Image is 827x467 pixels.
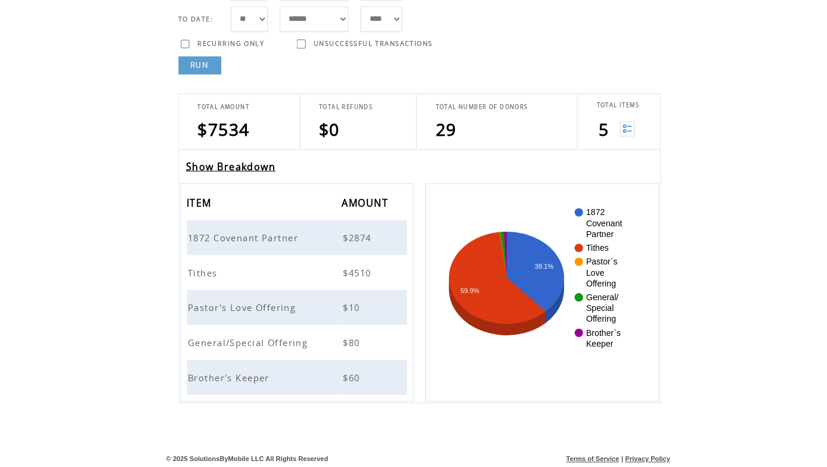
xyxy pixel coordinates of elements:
span: ITEM [185,195,212,217]
text: Covenant [580,220,615,229]
text: Pastor`s [580,258,611,267]
span: TOTAL REFUNDS [315,105,368,113]
text: 59.9% [456,288,474,295]
span: Tithes [186,267,218,279]
span: TO DATE: [176,18,211,27]
span: 5 [591,120,602,143]
span: $0 [315,120,336,143]
text: Offering [580,315,609,324]
a: 1872 Covenant Partner [186,233,298,244]
span: General/Special Offering [186,337,308,348]
text: Love [580,269,598,278]
span: | [614,454,616,461]
span: TOTAL AMOUNT [196,105,247,113]
a: Pastor's Love Offering [186,302,296,313]
svg: A chart. [439,204,633,382]
text: General/ [580,293,612,303]
a: AMOUNT [338,201,387,208]
text: Special [580,304,607,313]
img: View list [613,124,628,139]
span: $7534 [196,120,247,143]
span: TOTAL NUMBER OF DONORS [430,105,522,113]
span: $10 [339,302,359,314]
text: Partner [580,231,607,240]
text: Tithes [580,244,602,254]
a: ITEM [185,201,212,208]
a: Privacy Policy [618,454,663,461]
a: Brother's Keeper [186,371,270,382]
span: 1872 Covenant Partner [186,233,298,245]
span: TOTAL ITEMS [590,104,632,111]
span: Pastor's Love Offering [186,302,296,314]
text: Offering [580,279,609,289]
a: Terms of Service [560,454,612,461]
a: Tithes [186,267,218,278]
text: 38.1% [529,263,547,270]
span: 29 [430,120,451,143]
a: General/Special Offering [186,337,308,347]
text: 1872 [580,209,598,219]
a: Show Breakdown [184,162,273,175]
span: $80 [339,337,359,348]
span: RECURRING ONLY [195,43,261,51]
span: $60 [339,371,359,383]
text: Keeper [580,339,606,348]
span: Brother's Keeper [186,371,270,383]
span: $2874 [339,233,370,245]
span: AMOUNT [338,195,387,217]
span: $4510 [339,267,370,279]
span: © 2025 SolutionsByMobile LLC All Rights Reserved [165,454,325,461]
span: UNSUCCESSFUL TRANSACTIONS [310,43,428,51]
a: RUN [176,60,219,77]
text: Brother`s [580,328,614,338]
